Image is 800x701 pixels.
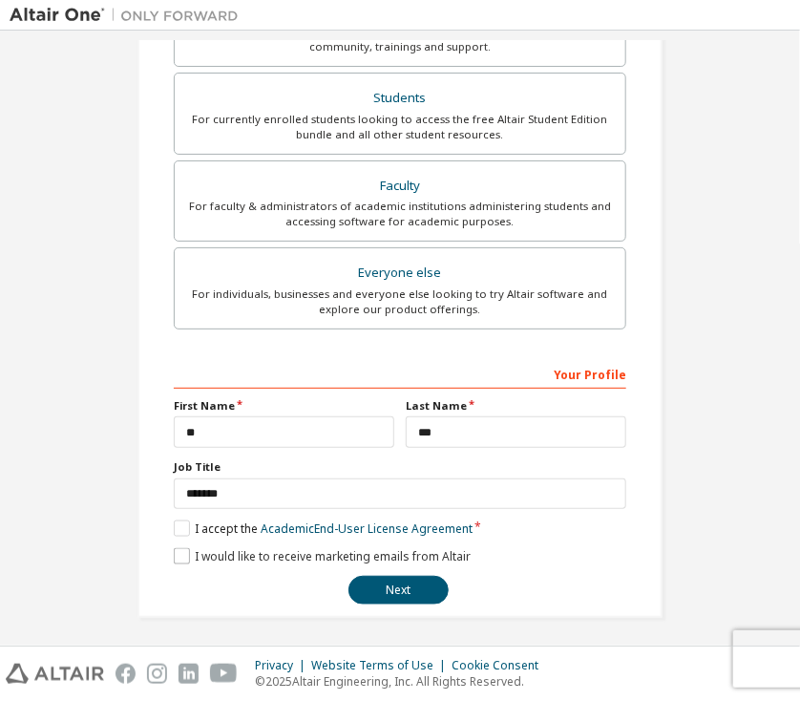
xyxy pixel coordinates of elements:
[186,173,614,200] div: Faculty
[6,664,104,684] img: altair_logo.svg
[452,658,550,673] div: Cookie Consent
[261,520,473,537] a: Academic End-User License Agreement
[186,112,614,142] div: For currently enrolled students looking to access the free Altair Student Edition bundle and all ...
[255,658,311,673] div: Privacy
[186,199,614,229] div: For faculty & administrators of academic institutions administering students and accessing softwa...
[174,358,626,389] div: Your Profile
[186,260,614,287] div: Everyone else
[147,664,167,684] img: instagram.svg
[174,459,626,475] label: Job Title
[348,576,449,605] button: Next
[10,6,248,25] img: Altair One
[186,85,614,112] div: Students
[179,664,199,684] img: linkedin.svg
[210,664,238,684] img: youtube.svg
[255,673,550,690] p: © 2025 Altair Engineering, Inc. All Rights Reserved.
[174,520,473,537] label: I accept the
[406,398,626,414] label: Last Name
[311,658,452,673] div: Website Terms of Use
[174,548,471,564] label: I would like to receive marketing emails from Altair
[174,398,394,414] label: First Name
[186,287,614,317] div: For individuals, businesses and everyone else looking to try Altair software and explore our prod...
[116,664,136,684] img: facebook.svg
